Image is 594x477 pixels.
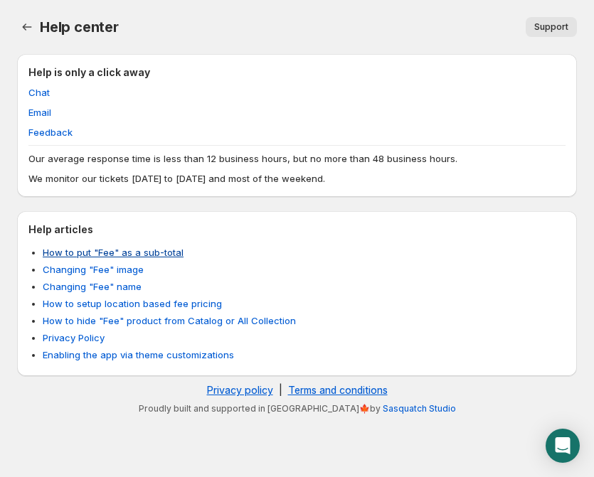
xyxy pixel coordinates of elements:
[43,264,144,275] a: Changing "Fee" image
[43,315,296,326] a: How to hide "Fee" product from Catalog or All Collection
[20,81,58,104] button: Chat
[17,17,37,37] a: Home
[207,384,273,396] a: Privacy policy
[43,281,142,292] a: Changing "Fee" name
[20,121,81,144] button: Feedback
[279,384,282,396] span: |
[28,223,566,237] h2: Help articles
[28,125,73,139] span: Feedback
[28,107,51,118] a: Email
[43,247,184,258] a: How to put "Fee" as a sub-total
[28,85,50,100] span: Chat
[546,429,580,463] div: Open Intercom Messenger
[40,18,119,36] span: Help center
[43,298,222,309] a: How to setup location based fee pricing
[383,403,456,414] a: Sasquatch Studio
[28,65,566,80] h2: Help is only a click away
[526,17,577,37] button: Support
[28,171,566,186] p: We monitor our tickets [DATE] to [DATE] and most of the weekend.
[28,151,566,166] p: Our average response time is less than 12 business hours, but no more than 48 business hours.
[43,349,234,360] a: Enabling the app via theme customizations
[43,332,105,343] a: Privacy Policy
[534,21,568,33] span: Support
[24,403,570,414] p: Proudly built and supported in [GEOGRAPHIC_DATA]🍁by
[288,384,388,396] a: Terms and conditions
